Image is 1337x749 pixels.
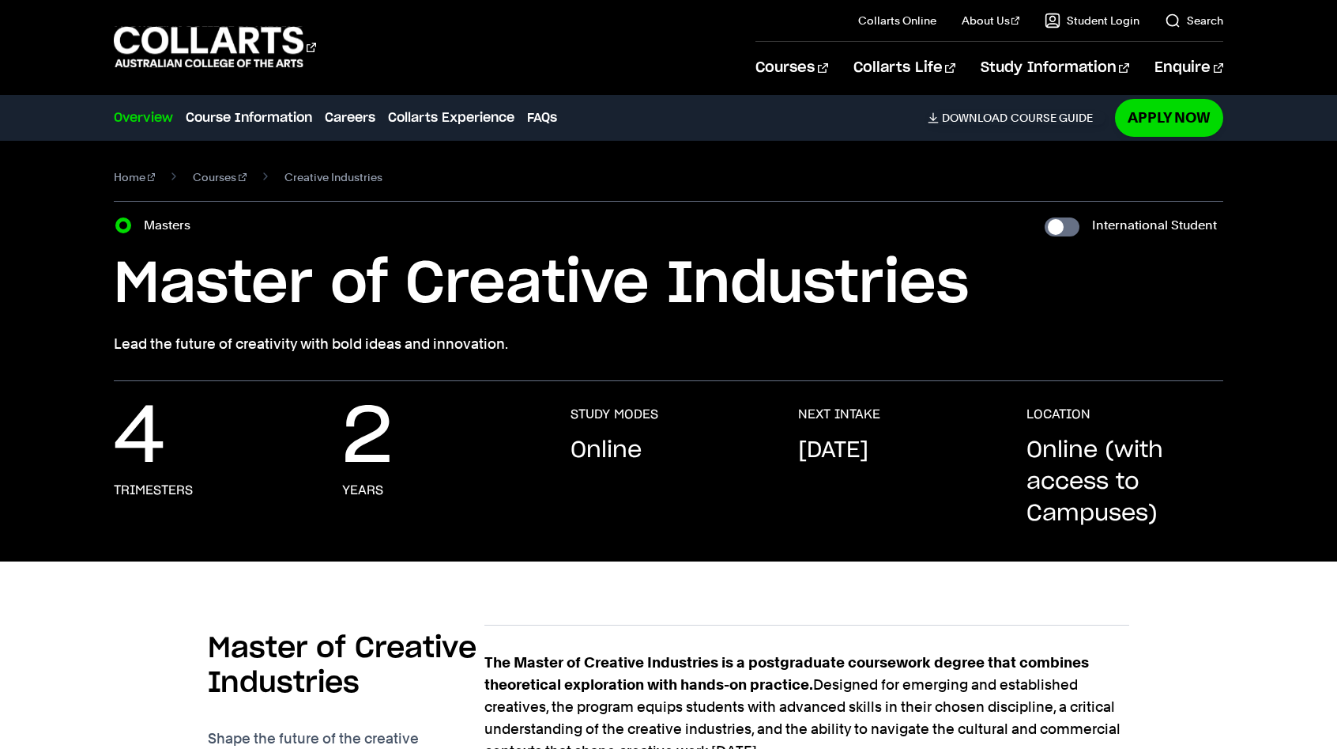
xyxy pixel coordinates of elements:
p: [DATE] [798,435,868,467]
a: Courses [193,166,247,188]
h3: LOCATION [1026,407,1090,422]
a: Course Information [186,108,312,127]
a: FAQs [527,108,557,127]
a: Careers [325,108,375,127]
p: Lead the future of creativity with bold ideas and innovation. [114,333,1223,355]
a: Collarts Online [858,13,936,28]
span: Creative Industries [284,166,382,188]
strong: The Master of Creative Industries is a postgraduate coursework degree that combines theoretical e... [484,654,1089,693]
h2: Master of Creative Industries [208,631,484,701]
a: Home [114,166,156,188]
label: Masters [144,214,200,236]
a: Collarts Experience [388,108,514,127]
p: 2 [342,407,393,470]
a: About Us [962,13,1020,28]
p: Online [571,435,642,467]
span: Download [942,111,1007,125]
p: 4 [114,407,165,470]
a: Courses [755,42,827,94]
a: Study Information [981,42,1129,94]
h3: Years [342,482,383,498]
h3: NEXT INTAKE [798,407,880,422]
h3: Trimesters [114,482,193,498]
label: International Student [1092,214,1217,236]
h1: Master of Creative Industries [114,249,1223,320]
a: Student Login [1045,13,1139,28]
div: Go to homepage [114,25,316,70]
a: Enquire [1154,42,1223,94]
p: Online (with access to Campuses) [1026,435,1223,530]
a: Collarts Life [853,42,955,94]
a: Overview [114,108,173,127]
a: DownloadCourse Guide [928,111,1105,125]
a: Apply Now [1115,99,1223,136]
h3: STUDY MODES [571,407,658,422]
a: Search [1165,13,1223,28]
